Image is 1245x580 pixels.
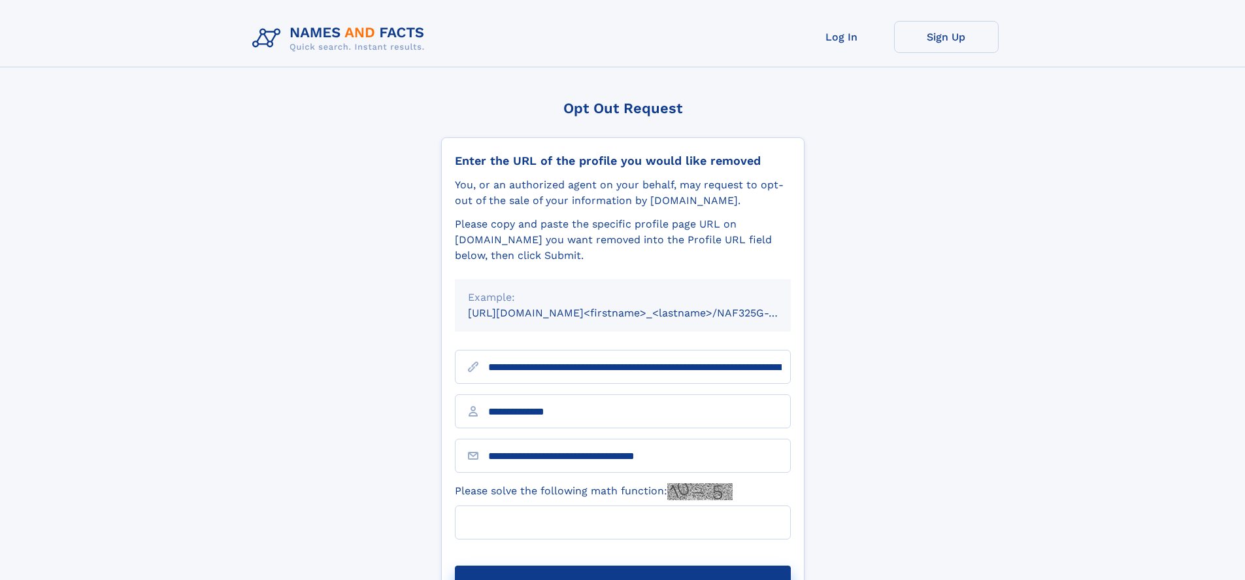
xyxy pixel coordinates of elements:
[441,100,805,116] div: Opt Out Request
[789,21,894,53] a: Log In
[894,21,999,53] a: Sign Up
[455,177,791,209] div: You, or an authorized agent on your behalf, may request to opt-out of the sale of your informatio...
[468,307,816,319] small: [URL][DOMAIN_NAME]<firstname>_<lastname>/NAF325G-xxxxxxxx
[247,21,435,56] img: Logo Names and Facts
[468,290,778,305] div: Example:
[455,216,791,264] div: Please copy and paste the specific profile page URL on [DOMAIN_NAME] you want removed into the Pr...
[455,154,791,168] div: Enter the URL of the profile you would like removed
[455,483,733,500] label: Please solve the following math function:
